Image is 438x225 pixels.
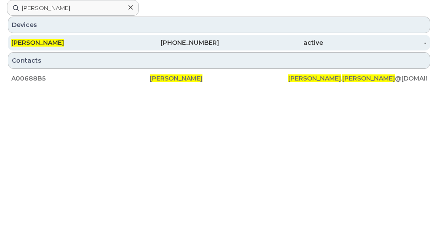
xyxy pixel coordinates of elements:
a: A00688B5[PERSON_NAME][PERSON_NAME].[PERSON_NAME]@[DOMAIN_NAME] [8,71,430,86]
div: - [323,38,427,47]
div: [PHONE_NUMBER] [115,38,219,47]
a: [PERSON_NAME][PHONE_NUMBER]active- [8,35,430,50]
span: [PERSON_NAME] [11,39,64,47]
iframe: Messenger Launcher [400,187,431,218]
span: [PERSON_NAME] [288,74,341,82]
div: A00688B5 [11,74,150,83]
div: . @[DOMAIN_NAME] [288,74,427,83]
span: [PERSON_NAME] [342,74,395,82]
div: Contacts [8,52,430,69]
div: active [219,38,323,47]
span: [PERSON_NAME] [150,74,202,82]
